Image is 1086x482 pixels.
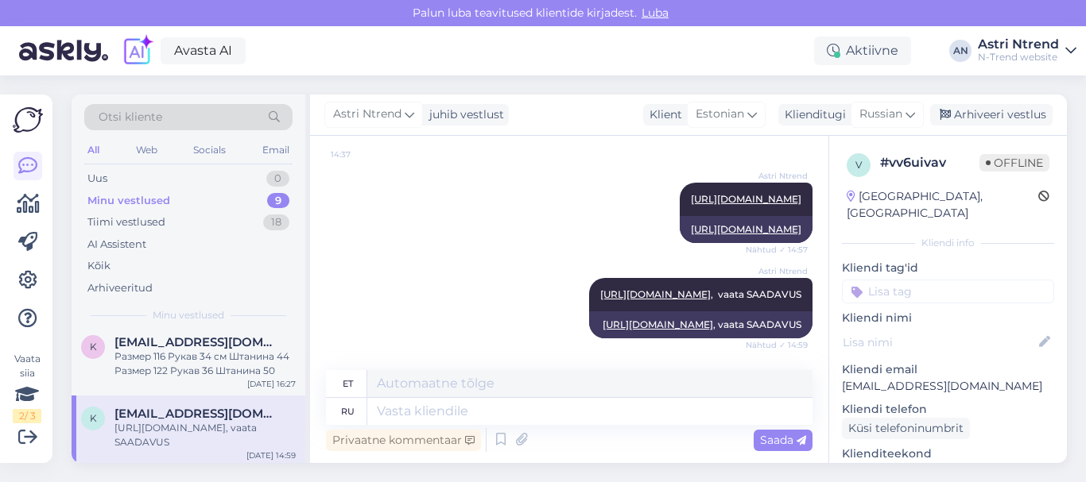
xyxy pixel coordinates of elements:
a: Avasta AI [161,37,246,64]
div: Socials [190,140,229,160]
div: 2 / 3 [13,409,41,423]
span: Astri Ntrend [333,106,401,123]
span: Russian [859,106,902,123]
span: Minu vestlused [153,308,224,322]
div: Küsi telefoninumbrit [842,418,970,439]
div: Arhiveeri vestlus [930,104,1053,125]
div: juhib vestlust [423,106,504,123]
p: Kliendi telefon [842,401,1054,418]
a: [URL][DOMAIN_NAME] [691,223,801,235]
span: Estonian [696,106,744,123]
span: Offline [979,154,1049,172]
input: Lisa nimi [843,334,1036,351]
div: Klienditugi [778,106,846,123]
div: Aktiivne [814,37,911,65]
span: Luba [637,6,673,20]
div: Web [133,140,161,160]
span: Nähtud ✓ 14:57 [746,244,808,256]
p: Kliendi tag'id [842,260,1054,276]
span: Astri Ntrend [748,170,808,182]
span: Karinrapp3@gmail.com [114,407,280,421]
p: Kliendi email [842,361,1054,378]
div: [GEOGRAPHIC_DATA], [GEOGRAPHIC_DATA] [847,188,1038,222]
div: All [84,140,103,160]
div: [DATE] 16:27 [247,378,296,390]
span: Nähtud ✓ 14:59 [746,339,808,351]
span: v [855,159,862,171]
div: Arhiveeritud [87,280,153,296]
span: katrina.danilevica@gmail.com [114,335,280,349]
div: [DATE] 14:59 [246,449,296,461]
span: 14:37 [331,148,390,160]
div: Uus [87,171,107,187]
div: AI Assistent [87,237,146,253]
div: Astri Ntrend [978,38,1059,51]
div: Kõik [87,258,111,274]
span: Astri Ntrend [748,265,808,277]
a: [URL][DOMAIN_NAME] [691,193,801,205]
p: Kliendi nimi [842,310,1054,326]
div: Klient [643,106,682,123]
div: et [343,370,353,397]
div: 9 [267,193,289,209]
div: 0 [266,171,289,187]
a: [URL][DOMAIN_NAME] [603,318,713,330]
div: Minu vestlused [87,193,170,209]
div: Privaatne kommentaar [326,430,481,451]
div: Vaata siia [13,352,41,423]
div: N-Trend website [978,51,1059,64]
div: AN [949,40,972,62]
p: Klienditeekond [842,445,1054,462]
div: Tiimi vestlused [87,214,165,230]
span: Saada [760,433,806,447]
div: 18 [263,214,289,230]
img: Askly Logo [13,107,43,133]
span: Otsi kliente [99,109,162,125]
div: Email [259,140,293,160]
div: ru [341,398,355,425]
a: Astri NtrendN-Trend website [978,38,1076,64]
div: , vaata SAADAVUS [589,311,813,338]
p: [EMAIL_ADDRESS][DOMAIN_NAME] [842,378,1054,395]
span: , vaata SAADAVUS [600,288,801,300]
span: k [90,341,97,353]
div: Kliendi info [842,236,1054,250]
a: [URL][DOMAIN_NAME] [600,288,711,300]
div: # vv6uivav [880,153,979,172]
div: [URL][DOMAIN_NAME], vaata SAADAVUS [114,421,296,449]
img: explore-ai [121,34,154,67]
input: Lisa tag [842,280,1054,303]
span: K [90,412,97,424]
div: Размер 116 Рукав 34 см Штанина 44 Размер 122 Рукав 36 Штанина 50 [114,349,296,378]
